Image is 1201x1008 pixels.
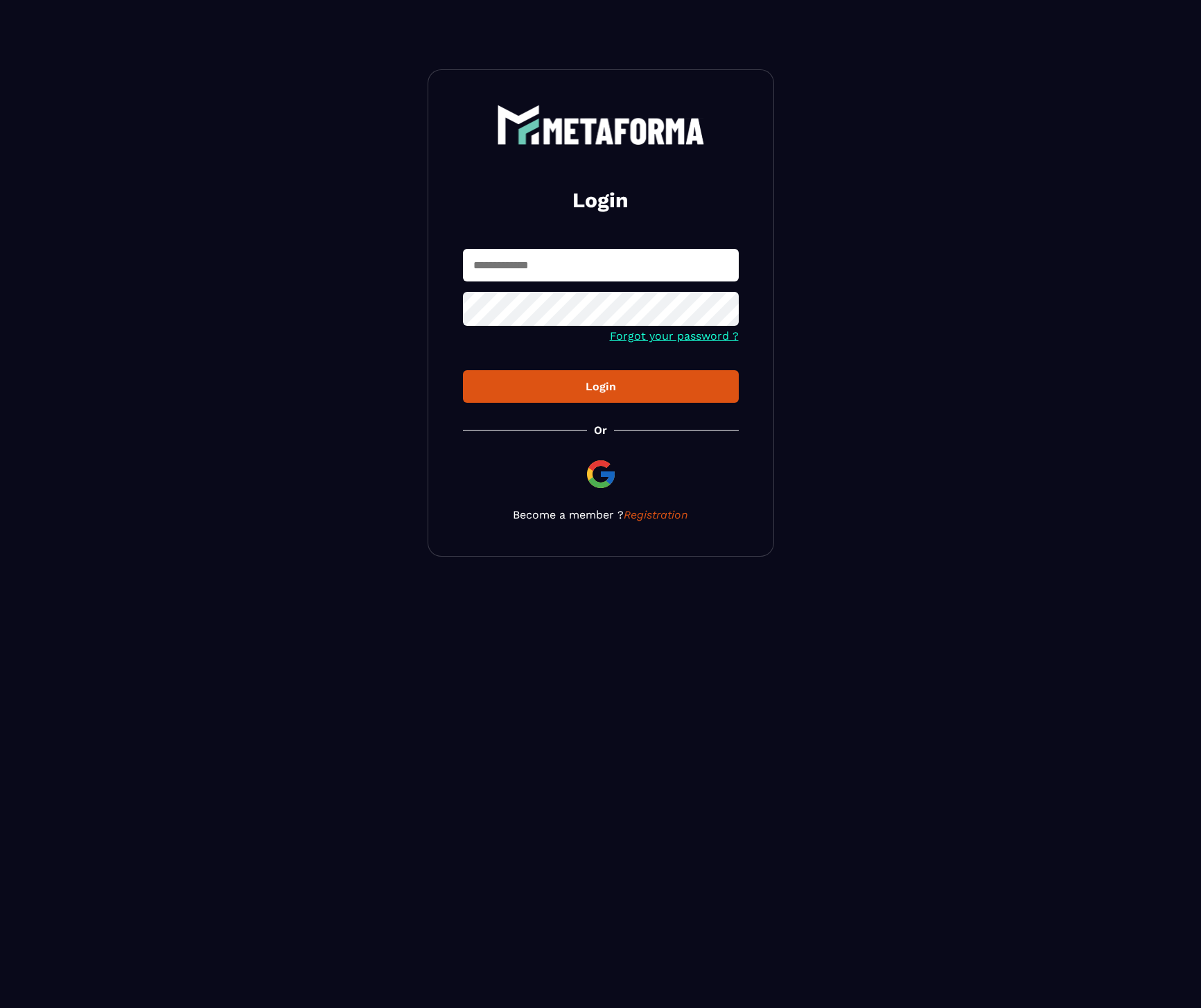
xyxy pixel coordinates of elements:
[463,105,739,145] a: logo
[463,508,739,521] p: Become a member ?
[610,329,739,342] a: Forgot your password ?
[497,105,705,145] img: logo
[584,458,617,491] img: google
[480,186,722,214] h2: Login
[474,380,728,393] div: Login
[594,424,607,437] p: Or
[463,370,739,403] button: Login
[624,508,688,521] a: Registration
